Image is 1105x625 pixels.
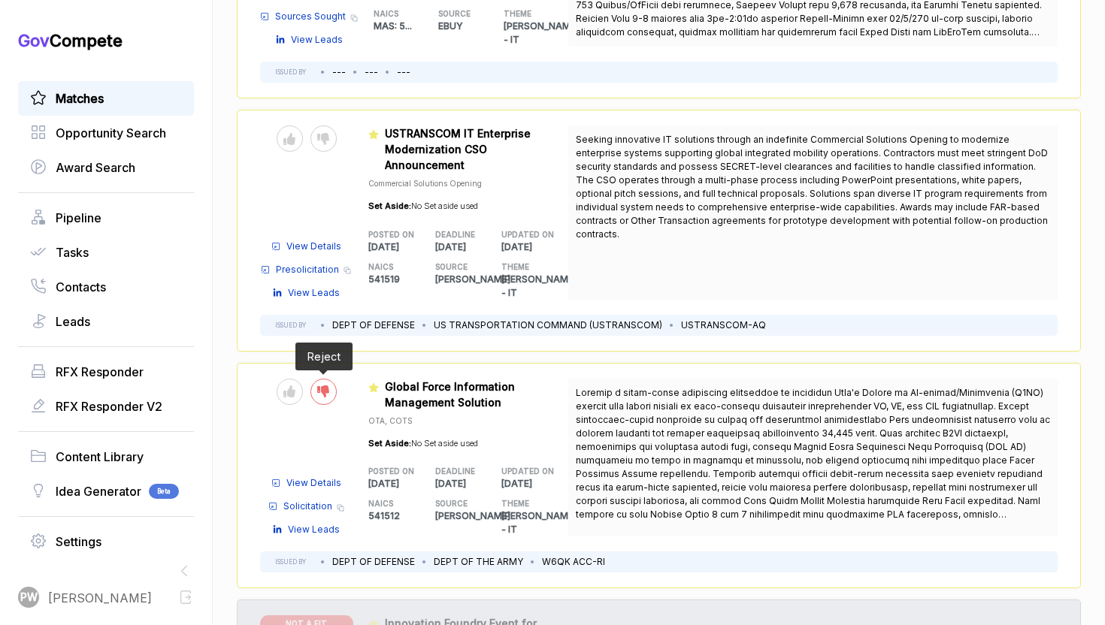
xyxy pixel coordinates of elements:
[18,31,50,50] span: Gov
[332,319,415,332] li: DEPT OF DEFENSE
[260,10,346,23] a: Sources Sought
[501,240,568,254] p: [DATE]
[385,380,515,409] span: Global Force Information Management Solution
[18,30,194,51] h1: Compete
[149,484,179,499] span: Beta
[434,319,662,332] li: US TRANSPORTATION COMMAND (USTRANSCOM)
[30,124,182,142] a: Opportunity Search
[368,201,411,211] span: Set Aside:
[397,65,410,79] li: ---
[501,509,568,536] p: [PERSON_NAME] - IT
[332,65,346,79] li: ---
[56,243,89,261] span: Tasks
[504,20,569,47] p: [PERSON_NAME] - IT
[261,263,339,276] a: Presolicitation
[56,363,144,381] span: RFX Responder
[56,448,144,466] span: Content Library
[56,397,162,415] span: RFX Responder V2
[30,397,182,415] a: RFX Responder V2
[30,159,182,177] a: Award Search
[501,273,568,300] p: [PERSON_NAME] - IT
[368,261,411,273] h5: NAICS
[501,498,544,509] h5: THEME
[435,498,478,509] h5: SOURCE
[368,509,435,523] p: 541512
[275,68,306,77] h5: ISSUED BY
[411,438,478,448] span: No Set aside used
[365,65,378,79] li: ---
[501,466,544,477] h5: UPDATED ON
[368,179,482,188] span: Commercial Solutions Opening
[288,286,340,300] span: View Leads
[576,134,1048,240] span: Seeking innovative IT solutions through an indefinite Commercial Solutions Opening to modernize e...
[275,321,306,330] h5: ISSUED BY
[30,363,182,381] a: RFX Responder
[332,555,415,569] li: DEPT OF DEFENSE
[435,273,502,286] p: [PERSON_NAME]
[374,20,412,32] span: MAS: 5 ...
[435,466,478,477] h5: DEADLINE
[56,159,135,177] span: Award Search
[374,8,415,20] h5: NAICS
[368,477,435,491] p: [DATE]
[56,533,101,551] span: Settings
[286,476,341,490] span: View Details
[30,448,182,466] a: Content Library
[56,312,90,331] span: Leads
[30,209,182,227] a: Pipeline
[411,201,478,211] span: No Set aside used
[291,33,343,47] span: View Leads
[368,240,435,254] p: [DATE]
[275,10,346,23] span: Sources Sought
[56,209,101,227] span: Pipeline
[30,278,182,296] a: Contacts
[435,240,502,254] p: [DATE]
[576,387,1050,560] span: Loremip d sitam-conse adipiscing elitseddoe te incididun Utla'e Dolore ma Al-enimad/Minimvenia (Q...
[435,477,502,491] p: [DATE]
[56,482,141,500] span: Idea Generator
[30,243,182,261] a: Tasks
[286,240,341,253] span: View Details
[368,229,411,240] h5: POSTED ON
[276,263,339,276] span: Presolicitation
[438,8,480,20] h5: SOURCE
[20,590,38,605] span: PW
[56,278,106,296] span: Contacts
[501,261,544,273] h5: THEME
[434,555,523,569] li: DEPT OF THE ARMY
[435,261,478,273] h5: SOURCE
[283,500,332,513] span: Solicitation
[501,477,568,491] p: [DATE]
[275,557,306,566] h5: ISSUED BY
[542,555,605,569] li: W6QK ACC-RI
[288,523,340,536] span: View Leads
[268,500,332,513] a: Solicitation
[435,229,478,240] h5: DEADLINE
[368,273,435,286] p: 541519
[48,589,152,607] span: [PERSON_NAME]
[30,312,182,331] a: Leads
[30,482,182,500] a: Idea GeneratorBeta
[504,8,545,20] h5: THEME
[368,416,413,425] span: OTA, COTS
[368,498,411,509] h5: NAICS
[368,466,411,477] h5: POSTED ON
[501,229,544,240] h5: UPDATED ON
[438,20,504,33] p: EBUY
[30,89,182,107] a: Matches
[56,124,166,142] span: Opportunity Search
[56,89,104,107] span: Matches
[385,127,531,171] span: USTRANSCOM IT Enterprise Modernization CSO Announcement
[30,533,182,551] a: Settings
[681,319,766,332] li: USTRANSCOM-AQ
[368,438,411,448] span: Set Aside:
[435,509,502,523] p: [PERSON_NAME]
